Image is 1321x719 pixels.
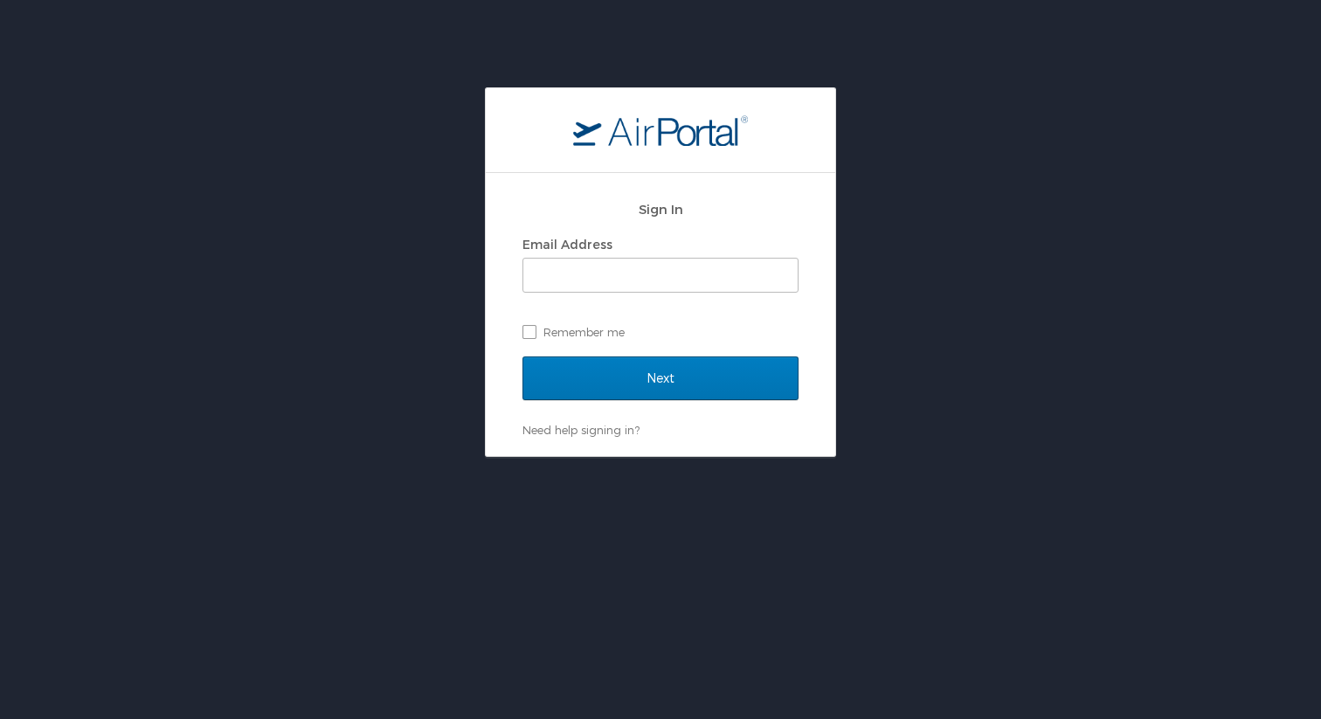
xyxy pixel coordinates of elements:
label: Email Address [522,237,612,252]
a: Need help signing in? [522,423,640,437]
img: logo [573,114,748,146]
h2: Sign In [522,199,799,219]
label: Remember me [522,319,799,345]
input: Next [522,356,799,400]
